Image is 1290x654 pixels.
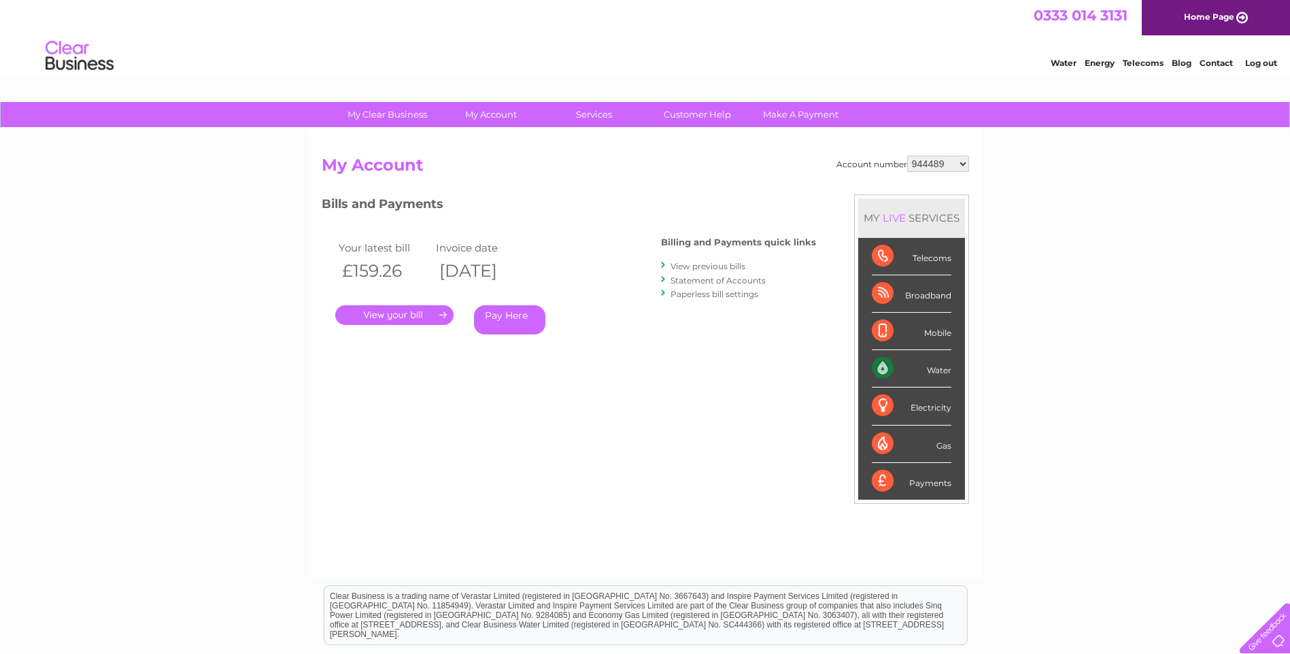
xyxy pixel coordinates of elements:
[322,194,816,218] h3: Bills and Payments
[661,237,816,247] h4: Billing and Payments quick links
[432,257,530,285] th: [DATE]
[872,463,951,500] div: Payments
[671,289,758,299] a: Paperless bill settings
[671,261,745,271] a: View previous bills
[858,199,965,237] div: MY SERVICES
[872,238,951,275] div: Telecoms
[1172,58,1191,68] a: Blog
[1200,58,1233,68] a: Contact
[45,35,114,77] img: logo.png
[324,7,967,66] div: Clear Business is a trading name of Verastar Limited (registered in [GEOGRAPHIC_DATA] No. 3667643...
[474,305,545,334] a: Pay Here
[331,102,443,127] a: My Clear Business
[432,239,530,257] td: Invoice date
[836,156,969,172] div: Account number
[872,313,951,350] div: Mobile
[1245,58,1277,68] a: Log out
[335,257,433,285] th: £159.26
[335,305,454,325] a: .
[872,350,951,388] div: Water
[1034,7,1127,24] a: 0333 014 3131
[435,102,547,127] a: My Account
[538,102,650,127] a: Services
[322,156,969,182] h2: My Account
[872,388,951,425] div: Electricity
[1051,58,1076,68] a: Water
[872,275,951,313] div: Broadband
[641,102,753,127] a: Customer Help
[1123,58,1164,68] a: Telecoms
[1085,58,1115,68] a: Energy
[745,102,857,127] a: Make A Payment
[872,426,951,463] div: Gas
[880,211,909,224] div: LIVE
[671,275,766,286] a: Statement of Accounts
[335,239,433,257] td: Your latest bill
